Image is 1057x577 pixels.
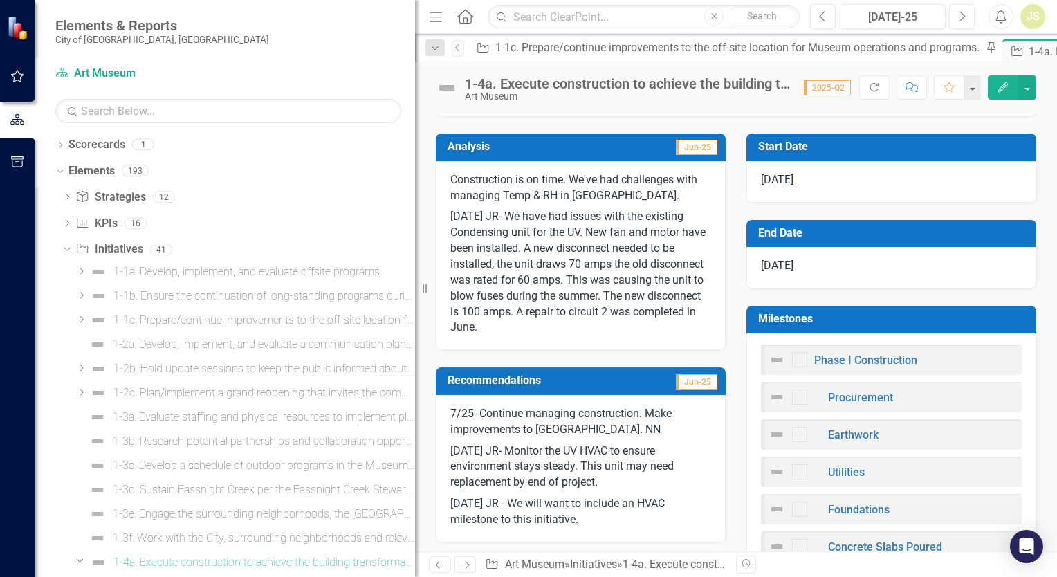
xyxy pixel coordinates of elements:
[769,501,785,518] img: Not Defined
[113,435,415,448] div: 1-3b. Research potential partnerships and collaboration opportunities for outdoor programs.
[113,387,415,399] div: 1-2c. Plan/implement a grand reopening that invites the community back to their transformed Museum.
[113,338,415,351] div: 1-2a. Develop, implement, and evaluate a communication plan during closure.
[769,426,785,443] img: Not Defined
[828,503,890,516] a: Foundations
[86,358,415,380] a: 1-2b. Hold update sessions to keep the public informed about the Museum with the Director at the ...
[828,540,942,553] a: Concrete Slabs Poured
[448,374,634,387] h3: Recommendations
[55,34,269,45] small: City of [GEOGRAPHIC_DATA], [GEOGRAPHIC_DATA]
[623,558,943,571] div: 1-4a. Execute construction to achieve the building transformation.
[89,530,106,547] img: Not Defined
[55,17,269,34] span: Elements & Reports
[132,139,154,151] div: 1
[68,163,115,179] a: Elements
[86,503,415,525] a: 1-3e. Engage the surrounding neighborhoods, the [GEOGRAPHIC_DATA], and other stakeholders for inp...
[495,39,982,56] div: 1-1c. Prepare/continue improvements to the off-site location for Museum operations and programs.
[845,9,941,26] div: [DATE]-25
[814,354,917,367] a: Phase I Construction
[450,441,711,494] p: [DATE] JR- Monitor the UV HVAC to ensure environment stays steady. This unit may need replacement...
[113,314,415,327] div: 1-1c. Prepare/continue improvements to the off-site location for Museum operations and programs.
[485,557,726,573] div: » »
[450,172,711,207] p: Construction is on time. We've had challenges with managing Temp & RH in [GEOGRAPHIC_DATA].
[113,266,382,278] div: 1-1a. Develop, implement, and evaluate offsite programs.
[150,244,172,255] div: 41
[90,264,107,280] img: Not Defined
[68,137,125,153] a: Scorecards
[86,479,415,501] a: 1-3d. Sustain Fassnight Creek per the Fassnight Creek Stewardship Management Plan.
[86,333,415,356] a: 1-2a. Develop, implement, and evaluate a communication plan during closure.
[75,190,145,205] a: Strategies
[113,459,415,472] div: 1-3c. Develop a schedule of outdoor programs in the Museum's reopening year.
[86,309,415,331] a: 1-1c. Prepare/continue improvements to the off-site location for Museum operations and programs.
[86,430,415,452] a: 1-3b. Research potential partnerships and collaboration opportunities for outdoor programs.
[450,493,711,528] p: [DATE] JR - We will want to include an HVAC milestone to this initiative.
[769,351,785,368] img: Not Defined
[758,227,1029,239] h3: End Date
[488,5,800,29] input: Search ClearPoint...
[676,374,717,390] span: Jun-25
[465,91,790,102] div: Art Museum
[1020,4,1045,29] button: JS
[448,140,582,153] h3: Analysis
[90,385,107,401] img: Not Defined
[86,455,415,477] a: 1-3c. Develop a schedule of outdoor programs in the Museum's reopening year.
[747,10,777,21] span: Search
[90,312,107,329] img: Not Defined
[55,66,228,82] a: Art Museum
[113,508,415,520] div: 1-3e. Engage the surrounding neighborhoods, the [GEOGRAPHIC_DATA], and other stakeholders for inp...
[828,428,879,441] a: Earthwork
[86,285,415,307] a: 1-1b. Ensure the continuation of long-standing programs during the closure of the building.
[1010,530,1043,563] div: Open Intercom Messenger
[840,4,946,29] button: [DATE]-25
[436,77,458,99] img: Not Defined
[153,191,175,203] div: 12
[125,217,147,229] div: 16
[727,7,796,26] button: Search
[769,538,785,555] img: Not Defined
[761,259,793,272] span: [DATE]
[86,406,415,428] a: 1-3a. Evaluate staffing and physical resources to implement plans.
[75,241,143,257] a: Initiatives
[89,457,106,474] img: Not Defined
[450,206,711,336] p: [DATE] JR- We have had issues with the existing Condensing unit for the UV. New fan and motor hav...
[86,527,415,549] a: 1-3f. Work with the City, surrounding neighborhoods and relevant developers to improve wayfinding...
[450,406,711,441] p: 7/25- Continue managing construction. Make improvements to [GEOGRAPHIC_DATA]. NN
[676,140,717,155] span: Jun-25
[828,391,893,404] a: Procurement
[89,482,106,498] img: Not Defined
[828,466,865,479] a: Utilities
[89,336,106,353] img: Not Defined
[7,16,31,40] img: ClearPoint Strategy
[75,216,117,232] a: KPIs
[113,290,415,302] div: 1-1b. Ensure the continuation of long-standing programs during the closure of the building.
[89,409,106,425] img: Not Defined
[769,389,785,405] img: Not Defined
[471,39,982,56] a: 1-1c. Prepare/continue improvements to the off-site location for Museum operations and programs.
[758,140,1029,153] h3: Start Date
[113,532,415,544] div: 1-3f. Work with the City, surrounding neighborhoods and relevant developers to improve wayfinding...
[113,556,415,569] div: 1-4a. Execute construction to achieve the building transformation.
[769,464,785,480] img: Not Defined
[113,411,415,423] div: 1-3a. Evaluate staffing and physical resources to implement plans.
[804,80,851,95] span: 2025-Q2
[122,165,149,177] div: 193
[113,484,415,496] div: 1-3d. Sustain Fassnight Creek per the Fassnight Creek Stewardship Management Plan.
[761,173,793,186] span: [DATE]
[113,363,415,375] div: 1-2b. Hold update sessions to keep the public informed about the Museum with the Director at the ...
[86,551,415,574] a: 1-4a. Execute construction to achieve the building transformation.
[86,382,415,404] a: 1-2c. Plan/implement a grand reopening that invites the community back to their transformed Museum.
[89,506,106,522] img: Not Defined
[89,433,106,450] img: Not Defined
[90,360,107,377] img: Not Defined
[758,313,1029,325] h3: Milestones
[86,261,382,283] a: 1-1a. Develop, implement, and evaluate offsite programs.
[570,558,617,571] a: Initiatives
[90,554,107,571] img: Not Defined
[505,558,564,571] a: Art Museum
[55,99,401,123] input: Search Below...
[465,76,790,91] div: 1-4a. Execute construction to achieve the building transformation.
[90,288,107,304] img: Not Defined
